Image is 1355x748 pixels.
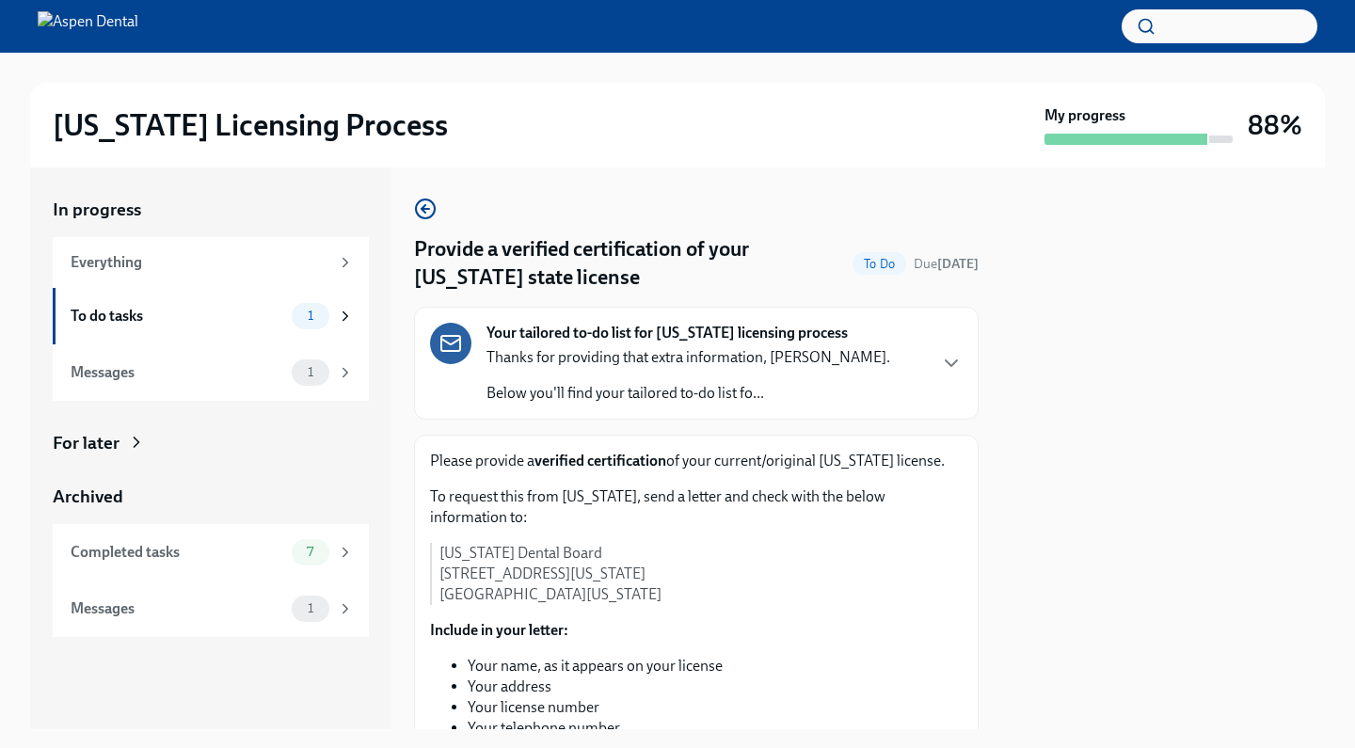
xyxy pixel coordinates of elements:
p: Thanks for providing that extra information, [PERSON_NAME]. [486,347,890,368]
h4: Provide a verified certification of your [US_STATE] state license [414,235,845,292]
span: 1 [296,309,325,323]
a: In progress [53,198,369,222]
span: September 13th, 2025 09:00 [914,255,979,273]
div: Everything [71,252,329,273]
p: To request this from [US_STATE], send a letter and check with the below information to: [430,486,963,528]
h3: 88% [1248,108,1302,142]
strong: Your tailored to-do list for [US_STATE] licensing process [486,323,848,343]
div: Completed tasks [71,542,284,563]
strong: [DATE] [937,256,979,272]
p: [US_STATE] Dental Board [STREET_ADDRESS][US_STATE] [GEOGRAPHIC_DATA][US_STATE] [439,543,963,605]
div: To do tasks [71,306,284,326]
a: Messages1 [53,581,369,637]
strong: My progress [1044,105,1125,126]
a: For later [53,431,369,455]
p: Below you'll find your tailored to-do list fo... [486,383,890,404]
p: Please provide a of your current/original [US_STATE] license. [430,451,963,471]
li: Your address [468,676,963,697]
a: To do tasks1 [53,288,369,344]
li: Your license number [468,697,963,718]
li: Your name, as it appears on your license [468,656,963,676]
div: Messages [71,598,284,619]
a: Archived [53,485,369,509]
span: 1 [296,365,325,379]
a: Completed tasks7 [53,524,369,581]
span: To Do [853,257,906,271]
span: 7 [295,545,325,559]
span: Due [914,256,979,272]
strong: verified certification [534,452,666,469]
div: For later [53,431,120,455]
span: 1 [296,601,325,615]
li: Your telephone number [468,718,963,739]
div: Messages [71,362,284,383]
strong: Include in your letter: [430,621,568,639]
a: Messages1 [53,344,369,401]
img: Aspen Dental [38,11,138,41]
h2: [US_STATE] Licensing Process [53,106,448,144]
a: Everything [53,237,369,288]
